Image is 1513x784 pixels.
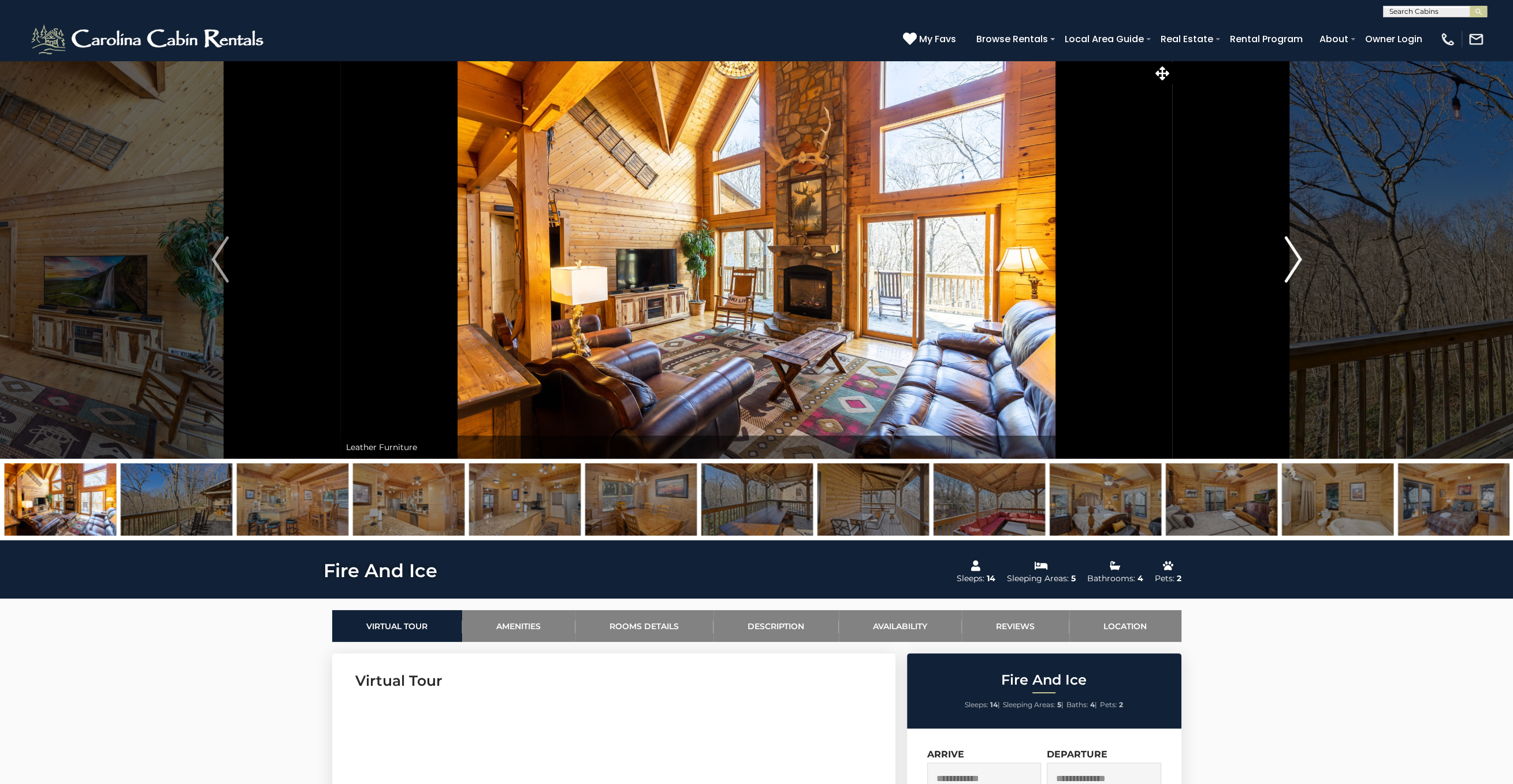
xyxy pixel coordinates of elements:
[839,610,962,642] a: Availability
[1314,29,1354,49] a: About
[1090,700,1095,709] strong: 4
[817,463,929,536] img: 163279965
[927,749,964,760] label: Arrive
[919,32,956,46] span: My Favs
[1155,29,1219,49] a: Real Estate
[1003,700,1055,709] span: Sleeping Areas:
[332,610,462,642] a: Virtual Tour
[237,463,348,536] img: 163279954
[1050,463,1161,536] img: 163279972
[1398,463,1510,536] img: 163279956
[701,463,813,536] img: 163279966
[1440,31,1456,47] img: phone-regular-white.png
[934,463,1045,536] img: 163279963
[462,610,575,642] a: Amenities
[965,697,1000,712] li: |
[353,463,464,536] img: 163279955
[1282,463,1393,536] img: 163279974
[1100,700,1117,709] span: Pets:
[971,29,1054,49] a: Browse Rentals
[100,60,341,459] button: Previous
[965,700,988,709] span: Sleeps:
[1224,29,1308,49] a: Rental Program
[1003,697,1064,712] li: |
[910,672,1179,688] h2: Fire And Ice
[1359,29,1428,49] a: Owner Login
[990,700,998,709] strong: 14
[29,22,269,57] img: White-1-2.png
[1173,60,1414,459] button: Next
[962,610,1069,642] a: Reviews
[5,463,116,536] img: 163294735
[1066,697,1097,712] li: |
[1069,610,1181,642] a: Location
[469,463,581,536] img: 163279971
[121,463,232,536] img: 163279970
[1468,31,1484,47] img: mail-regular-white.png
[713,610,839,642] a: Description
[903,32,959,47] a: My Favs
[1057,700,1061,709] strong: 5
[1059,29,1150,49] a: Local Area Guide
[1119,700,1123,709] strong: 2
[1284,236,1302,283] img: arrow
[211,236,229,283] img: arrow
[355,671,872,691] h3: Virtual Tour
[1166,463,1277,536] img: 163279973
[1047,749,1107,760] label: Departure
[1066,700,1088,709] span: Baths:
[585,463,697,536] img: 163279983
[575,610,713,642] a: Rooms Details
[340,436,1172,459] div: Leather Furniture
